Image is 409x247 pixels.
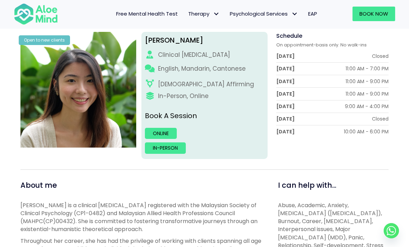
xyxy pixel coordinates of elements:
[158,92,209,100] div: In-Person, Online
[188,10,219,17] span: Therapy
[346,90,389,97] div: 11:00 AM - 9:00 PM
[276,128,295,135] div: [DATE]
[158,51,230,59] div: Clinical [MEDICAL_DATA]
[278,180,336,190] span: I can help with...
[384,223,399,238] a: Whatsapp
[145,35,264,45] div: [PERSON_NAME]
[145,142,186,153] a: In-person
[20,32,136,148] img: Peggy Clin Psych
[183,7,225,21] a: TherapyTherapy: submenu
[65,7,322,21] nav: Menu
[230,10,298,17] span: Psychological Services
[145,128,177,139] a: Online
[289,9,299,19] span: Psychological Services: submenu
[276,42,367,48] span: On appointment-basis only. No walk-ins
[276,32,302,40] span: Schedule
[111,7,183,21] a: Free Mental Health Test
[20,201,262,233] p: [PERSON_NAME] is a clinical [MEDICAL_DATA] registered with the Malaysian Society of Clinical Psyc...
[158,64,246,73] p: English, Mandarin, Cantonese
[116,10,178,17] span: Free Mental Health Test
[19,35,70,45] div: Open to new clients
[344,128,389,135] div: 10:00 AM - 6:00 PM
[225,7,303,21] a: Psychological ServicesPsychological Services: submenu
[276,103,295,110] div: [DATE]
[308,10,317,17] span: EAP
[158,80,254,89] div: [DEMOGRAPHIC_DATA] Affirming
[346,78,389,85] div: 11:00 AM - 9:00 PM
[303,7,322,21] a: EAP
[20,180,57,190] span: About me
[353,7,395,21] a: Book Now
[276,53,295,60] div: [DATE]
[345,103,389,110] div: 9:00 AM - 4:00 PM
[372,115,389,122] div: Closed
[14,3,58,25] img: Aloe mind Logo
[359,10,388,17] span: Book Now
[145,111,264,121] p: Book A Session
[211,9,221,19] span: Therapy: submenu
[276,78,295,85] div: [DATE]
[276,90,295,97] div: [DATE]
[276,115,295,122] div: [DATE]
[346,65,389,72] div: 11:00 AM - 7:00 PM
[276,65,295,72] div: [DATE]
[372,53,389,60] div: Closed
